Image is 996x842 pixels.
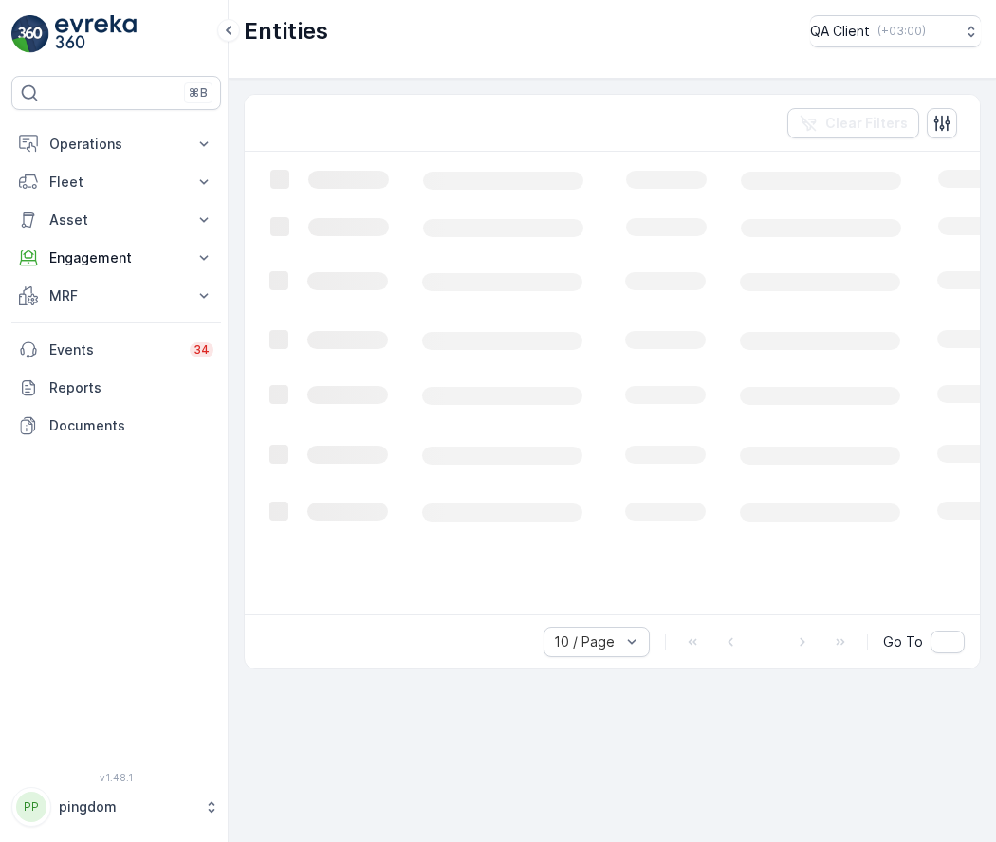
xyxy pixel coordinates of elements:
[49,173,183,192] p: Fleet
[11,331,221,369] a: Events34
[11,15,49,53] img: logo
[11,277,221,315] button: MRF
[194,342,210,357] p: 34
[11,369,221,407] a: Reports
[11,239,221,277] button: Engagement
[787,108,919,138] button: Clear Filters
[810,15,981,47] button: QA Client(+03:00)
[11,125,221,163] button: Operations
[244,16,328,46] p: Entities
[810,22,870,41] p: QA Client
[883,632,923,651] span: Go To
[825,114,908,133] p: Clear Filters
[877,24,926,39] p: ( +03:00 )
[49,378,213,397] p: Reports
[49,135,183,154] p: Operations
[49,286,183,305] p: MRF
[16,792,46,822] div: PP
[55,15,137,53] img: logo_light-DOdMpM7g.png
[11,201,221,239] button: Asset
[59,797,194,816] p: pingdom
[49,416,213,435] p: Documents
[11,787,221,827] button: PPpingdom
[11,772,221,783] span: v 1.48.1
[49,248,183,267] p: Engagement
[49,340,178,359] p: Events
[11,407,221,445] a: Documents
[49,210,183,229] p: Asset
[189,85,208,101] p: ⌘B
[11,163,221,201] button: Fleet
